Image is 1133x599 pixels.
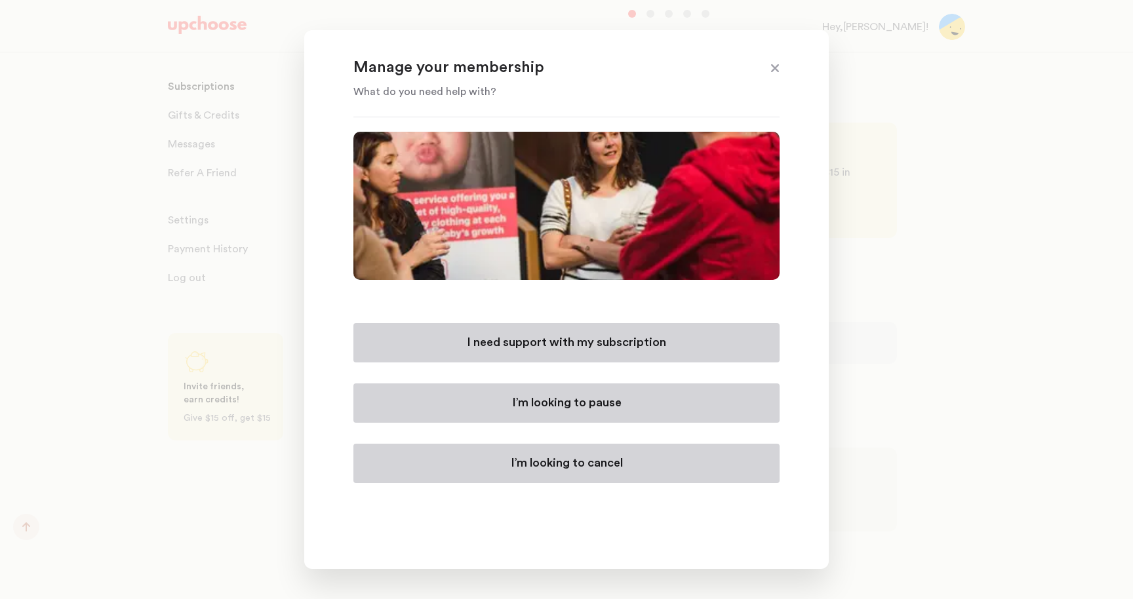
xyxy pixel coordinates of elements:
p: I’m looking to pause [512,395,622,411]
button: I’m looking to cancel [353,444,780,483]
p: Manage your membership [353,58,747,79]
p: What do you need help with? [353,84,747,100]
img: Manage Membership [353,132,780,280]
p: I’m looking to cancel [511,455,623,471]
button: I need support with my subscription [353,323,780,362]
button: I’m looking to pause [353,383,780,423]
p: I need support with my subscription [467,335,666,351]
